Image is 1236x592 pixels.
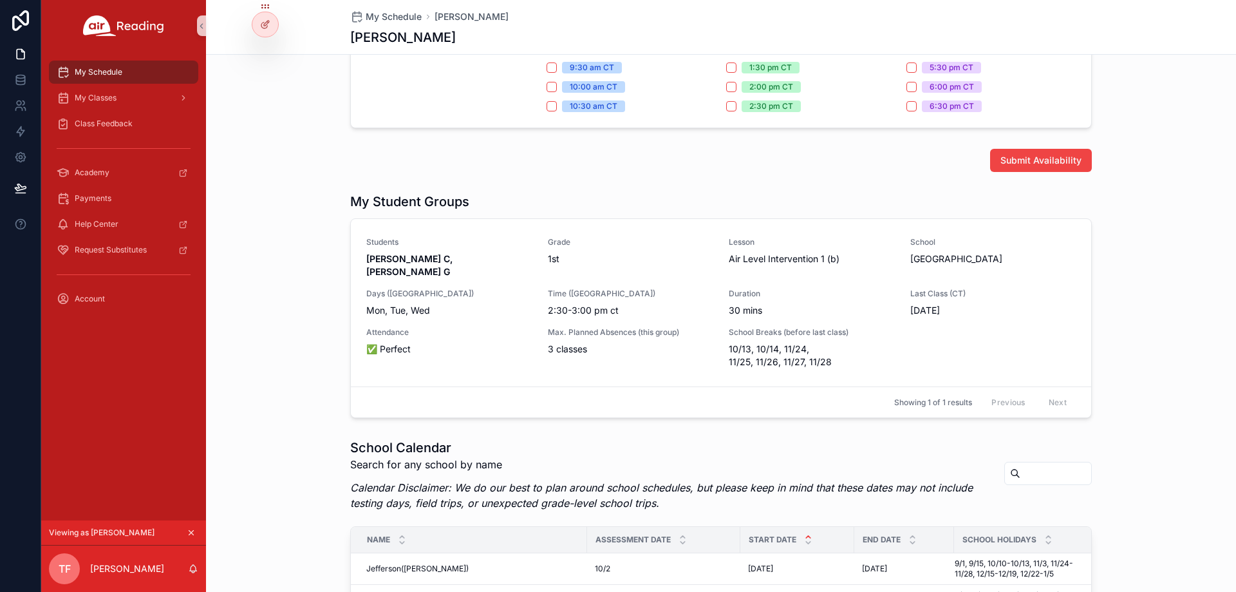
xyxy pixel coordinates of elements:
span: Duration [729,289,895,299]
a: Account [49,287,198,310]
strong: [PERSON_NAME] C, [PERSON_NAME] G [366,253,455,277]
a: Class Feedback [49,112,198,135]
span: My Classes [75,93,117,103]
span: Showing 1 of 1 results [894,397,972,408]
span: Time ([GEOGRAPHIC_DATA]) [548,289,714,299]
div: 5:30 pm CT [930,62,973,73]
span: End Date [863,535,901,545]
span: Lesson [729,237,895,247]
span: Viewing as [PERSON_NAME] [49,528,154,538]
span: 1st [548,253,714,265]
span: Attendance [366,327,532,338]
span: [DATE] [748,564,773,574]
span: Mon, Tue, Wed [366,304,532,317]
span: 10/13, 10/14, 11/24, 11/25, 11/26, 11/27, 11/28 [729,343,895,368]
span: 9/1, 9/15, 10/10-10/13, 11/3, 11/24-11/28, 12/15-12/19, 12/22-1/5 [955,559,1085,579]
div: 2:00 pm CT [749,81,793,93]
h1: [PERSON_NAME] [350,28,456,46]
span: Grade [548,237,714,247]
a: Academy [49,161,198,184]
a: My Classes [49,86,198,110]
span: 3 classes [548,343,714,356]
div: 6:30 pm CT [930,100,974,112]
span: Last Class (CT) [910,289,1076,299]
div: 10:00 am CT [570,81,617,93]
span: Request Substitutes [75,245,147,255]
a: Request Substitutes [49,238,198,262]
a: My Schedule [350,10,422,23]
button: Submit Availability [990,149,1092,172]
span: School [910,237,1076,247]
span: [GEOGRAPHIC_DATA] [910,253,1076,265]
a: My Schedule [49,61,198,84]
span: Air Level Intervention 1 (b) [729,253,895,265]
img: App logo [83,15,164,36]
span: Days ([GEOGRAPHIC_DATA]) [366,289,532,299]
div: 1:30 pm CT [749,62,792,73]
span: Class Feedback [75,119,133,129]
em: Calendar Disclaimer: We do our best to plan around school schedules, but please keep in mind that... [350,481,973,510]
div: 9:30 am CT [570,62,614,73]
h1: School Calendar [350,439,994,457]
span: Max. Planned Absences (this group) [548,327,714,338]
span: 10/2 [595,564,610,574]
span: Help Center [75,219,118,229]
span: School Breaks (before last class) [729,327,895,338]
span: Name [367,535,390,545]
span: Assessment Date [595,535,671,545]
span: Payments [75,193,111,204]
span: Submit Availability [1000,154,1081,167]
p: [PERSON_NAME] [90,562,164,575]
div: 2:30 pm CT [749,100,793,112]
span: TF [59,561,71,577]
h1: My Student Groups [350,193,469,211]
span: [DATE] [862,564,887,574]
span: 30 mins [729,304,895,317]
div: 10:30 am CT [570,100,617,112]
span: Account [75,294,105,304]
a: Payments [49,187,198,210]
span: School Holidays [962,535,1036,545]
span: Start Date [749,535,796,545]
div: scrollable content [41,52,206,327]
span: My Schedule [75,67,122,77]
span: 2:30-3:00 pm ct [548,304,714,317]
div: 6:00 pm CT [930,81,974,93]
span: My Schedule [366,10,422,23]
a: Help Center [49,213,198,236]
span: ✅ Perfect [366,343,532,356]
span: Jefferson([PERSON_NAME]) [366,564,469,574]
span: [DATE] [910,304,1076,317]
span: Students [366,237,532,247]
span: Academy [75,167,109,178]
p: Search for any school by name [350,457,994,472]
a: [PERSON_NAME] [435,10,509,23]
